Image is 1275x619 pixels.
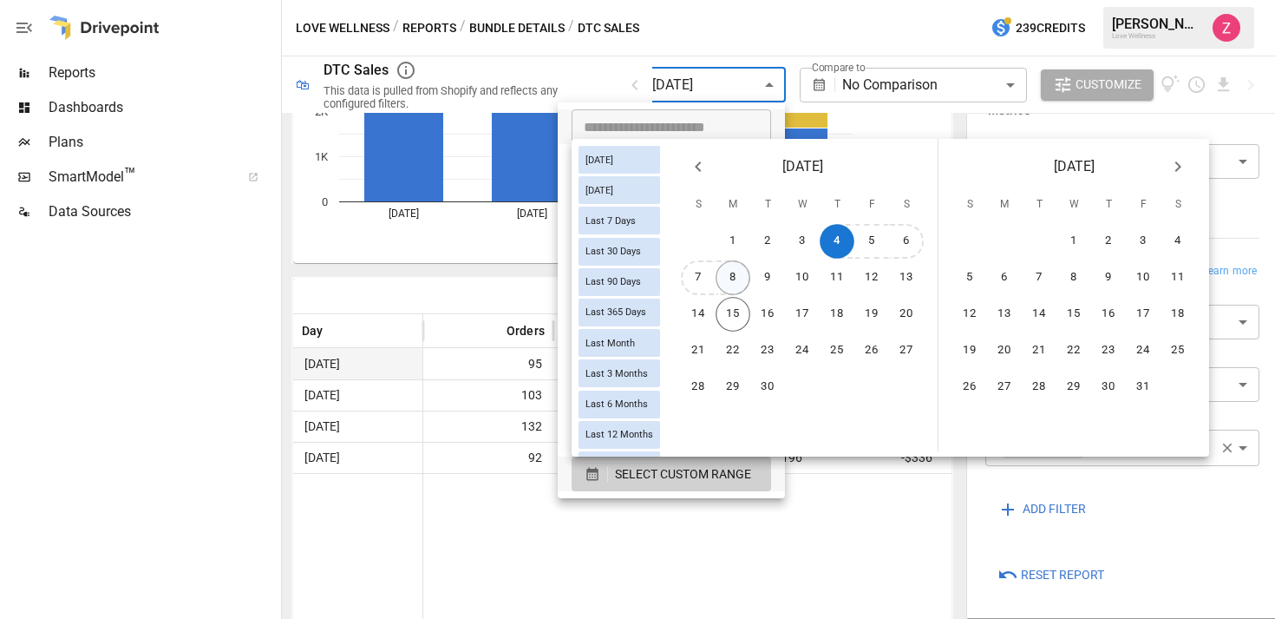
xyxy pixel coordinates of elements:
button: 3 [785,224,820,259]
span: [DATE] [1054,155,1095,179]
button: 14 [1022,297,1056,332]
button: 5 [854,224,889,259]
button: 3 [1126,224,1161,259]
button: 13 [987,297,1022,332]
span: Saturday [1162,188,1193,222]
li: Last 7 Days [558,179,785,214]
div: Last Year [579,451,660,479]
button: 7 [1022,260,1056,295]
button: 16 [1091,297,1126,332]
li: Last Quarter [558,422,785,457]
button: 17 [785,297,820,332]
button: 6 [987,260,1022,295]
button: 24 [1126,333,1161,368]
span: Last 90 Days [579,276,648,287]
button: 1 [1056,224,1091,259]
button: 25 [820,333,854,368]
span: Thursday [1093,188,1124,222]
li: Last 12 Months [558,318,785,352]
li: Month to Date [558,352,785,387]
button: 11 [820,260,854,295]
button: 23 [750,333,785,368]
button: 26 [854,333,889,368]
button: 11 [1161,260,1195,295]
span: Last 7 Days [579,215,643,227]
button: 25 [1161,333,1195,368]
div: Last 3 Months [579,359,660,387]
div: Last 365 Days [579,299,660,326]
div: [DATE] [579,176,660,204]
span: Tuesday [1023,188,1055,222]
button: 30 [1091,370,1126,405]
button: 5 [952,260,987,295]
span: Tuesday [752,188,783,222]
button: Previous month [681,149,716,184]
span: Sunday [954,188,985,222]
div: Last Month [579,329,660,357]
button: 10 [1126,260,1161,295]
button: 14 [681,297,716,332]
span: SELECT CUSTOM RANGE [615,464,751,485]
span: Monday [989,188,1020,222]
li: [DATE] [558,144,785,179]
button: 4 [1161,224,1195,259]
span: [DATE] [579,185,620,196]
button: 31 [1126,370,1161,405]
button: 17 [1126,297,1161,332]
button: 16 [750,297,785,332]
button: 29 [716,370,750,405]
span: Monday [717,188,749,222]
span: Saturday [891,188,922,222]
span: Thursday [821,188,853,222]
div: [DATE] [579,146,660,174]
button: Next month [1161,149,1195,184]
span: Last 3 Months [579,368,655,379]
button: 29 [1056,370,1091,405]
span: [DATE] [782,155,823,179]
button: 18 [820,297,854,332]
div: Last 7 Days [579,207,660,234]
div: Last 12 Months [579,421,660,449]
span: Friday [1128,188,1159,222]
button: 8 [1056,260,1091,295]
span: Last 30 Days [579,246,648,257]
button: 12 [854,260,889,295]
button: 9 [1091,260,1126,295]
span: [DATE] [579,155,620,166]
button: 9 [750,260,785,295]
span: Wednesday [787,188,818,222]
div: Last 6 Months [579,391,660,418]
div: Last 90 Days [579,268,660,296]
button: 2 [1091,224,1126,259]
button: 15 [1056,297,1091,332]
button: 30 [750,370,785,405]
button: 24 [785,333,820,368]
button: 13 [889,260,924,295]
span: Friday [856,188,887,222]
button: 26 [952,370,987,405]
button: 10 [785,260,820,295]
li: This Quarter [558,387,785,422]
button: 19 [854,297,889,332]
button: 6 [889,224,924,259]
li: Last 6 Months [558,283,785,318]
span: Last 6 Months [579,398,655,410]
div: Last 30 Days [579,238,660,266]
button: 20 [889,297,924,332]
button: 21 [1022,333,1056,368]
button: 28 [681,370,716,405]
button: 20 [987,333,1022,368]
span: Last 12 Months [579,429,660,440]
button: SELECT CUSTOM RANGE [572,457,771,491]
button: 27 [889,333,924,368]
button: 22 [1056,333,1091,368]
button: 7 [681,260,716,295]
button: 8 [716,260,750,295]
button: 15 [716,297,750,332]
button: 1 [716,224,750,259]
li: Last 3 Months [558,248,785,283]
span: Sunday [683,188,714,222]
button: 18 [1161,297,1195,332]
button: 22 [716,333,750,368]
button: 23 [1091,333,1126,368]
